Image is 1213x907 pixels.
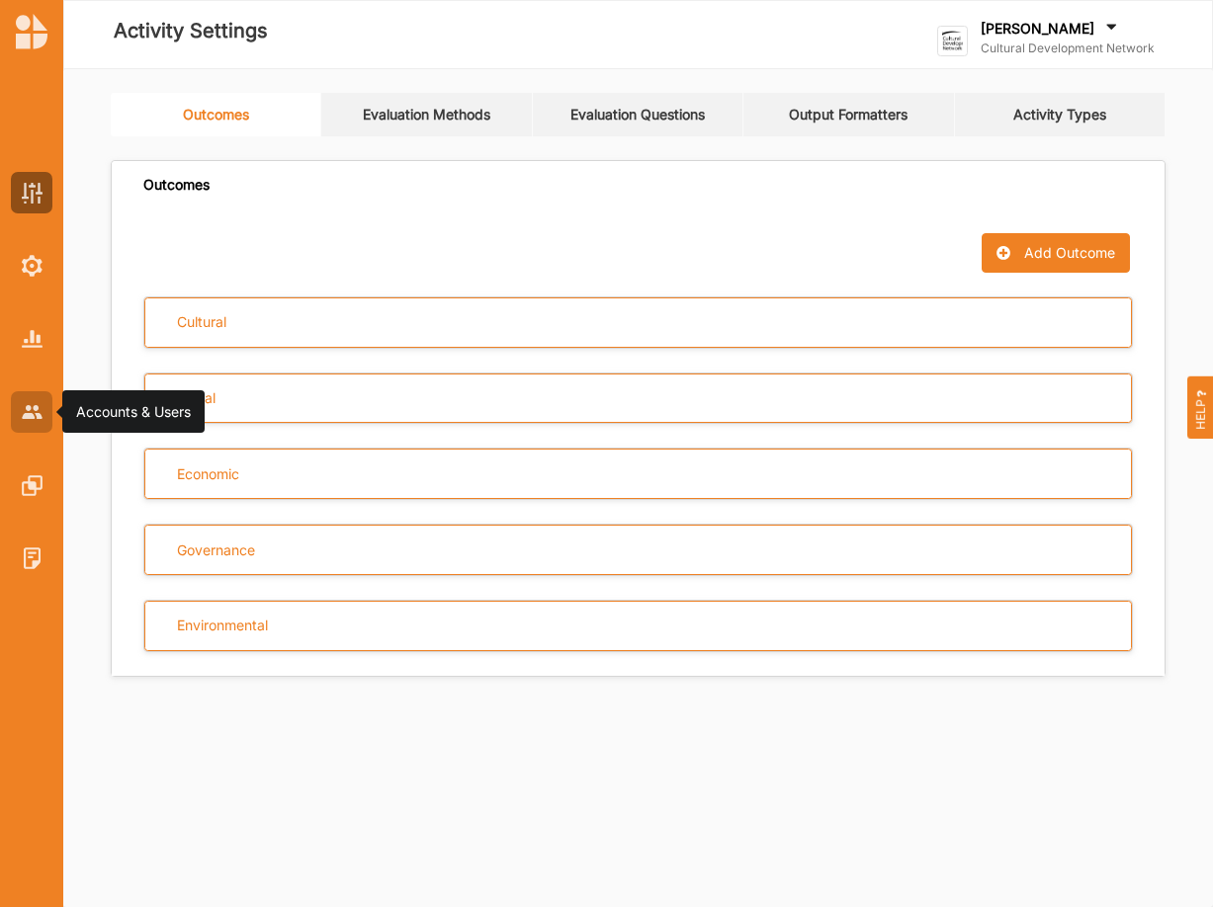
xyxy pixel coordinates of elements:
div: Social [177,389,216,407]
img: System Settings [22,255,43,277]
div: Cultural [177,313,226,331]
a: Activity Settings [11,172,52,213]
div: Add Outcome [1024,244,1115,262]
img: logo [937,26,968,56]
a: Outcomes [111,93,321,136]
div: Outcomes [143,176,210,194]
div: Economic [177,465,239,483]
a: Output Formatters [743,93,954,136]
label: Activity Settings [114,15,268,47]
a: Accounts & Users [11,391,52,433]
a: Evaluation Questions [533,93,743,136]
img: System Reports [22,330,43,347]
a: Activity Types [955,93,1166,136]
div: Environmental [177,617,268,634]
a: System Logs [11,537,52,579]
a: System Reports [11,318,52,360]
a: Evaluation Methods [321,93,532,136]
div: Governance [177,541,255,559]
button: Add Outcome [982,233,1129,273]
div: Accounts & Users [76,402,191,422]
label: Cultural Development Network [981,41,1155,56]
label: [PERSON_NAME] [981,20,1094,38]
img: logo [16,14,47,49]
a: System Settings [11,245,52,287]
img: Accounts & Users [22,405,43,418]
img: Features [22,475,43,496]
a: Features [11,464,52,506]
img: Activity Settings [22,183,43,204]
img: System Logs [22,547,43,568]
